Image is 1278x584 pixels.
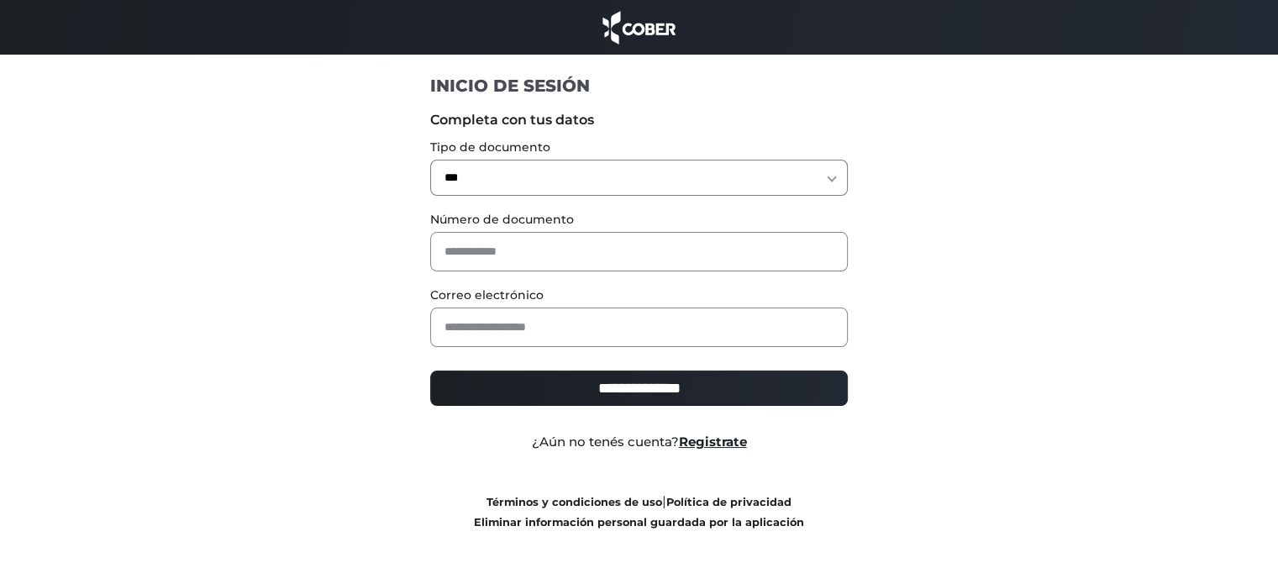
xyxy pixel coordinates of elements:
[430,287,848,304] label: Correo electrónico
[474,516,804,529] a: Eliminar información personal guardada por la aplicación
[430,75,848,97] h1: INICIO DE SESIÓN
[598,8,681,46] img: cober_marca.png
[430,110,848,130] label: Completa con tus datos
[666,496,792,508] a: Política de privacidad
[418,433,860,452] div: ¿Aún no tenés cuenta?
[430,211,848,229] label: Número de documento
[486,496,662,508] a: Términos y condiciones de uso
[679,434,747,450] a: Registrate
[418,492,860,532] div: |
[430,139,848,156] label: Tipo de documento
